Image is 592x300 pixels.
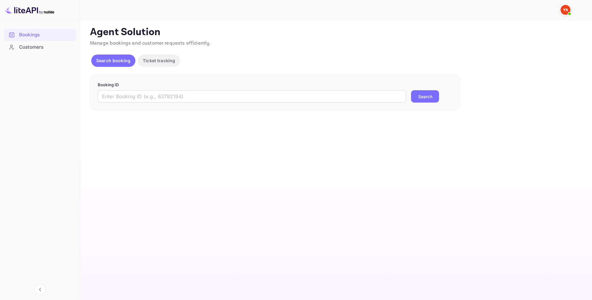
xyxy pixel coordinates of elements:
button: Collapse navigation [35,284,46,295]
input: Enter Booking ID (e.g., 63782194) [98,90,406,103]
button: Search [411,90,439,103]
span: Manage bookings and customer requests efficiently. [90,40,211,47]
a: Customers [4,41,76,53]
p: Agent Solution [90,26,581,39]
div: Customers [19,44,73,51]
p: Search booking [96,57,130,64]
p: Ticket tracking [143,57,175,64]
img: Yandex Support [561,5,570,15]
p: Booking ID [98,82,452,88]
div: Bookings [4,29,76,41]
a: Bookings [4,29,76,40]
div: Bookings [19,31,73,39]
img: LiteAPI logo [5,5,54,15]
